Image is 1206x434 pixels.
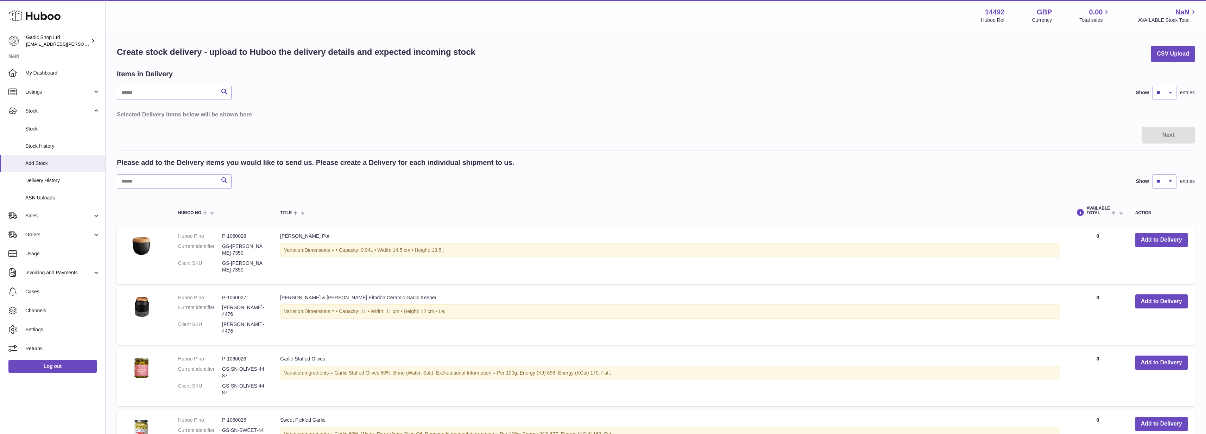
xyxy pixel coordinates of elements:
h2: Please add to the Delivery items you would like to send us. Please create a Delivery for each ind... [117,158,514,167]
dd: GS-[PERSON_NAME]-7350 [222,243,266,256]
td: 0 [1067,287,1128,345]
div: Action [1135,211,1188,215]
span: Usage [25,250,100,257]
span: Stock [25,126,100,132]
span: Ingredients = Garlic Stuffed Olives 60%, Brine (Water, Salt), Ex; [304,370,443,376]
div: Variation: [280,304,1060,319]
dt: Huboo P no [178,417,222,423]
dd: [PERSON_NAME]-4476 [222,304,266,318]
dt: Current identifier [178,366,222,379]
div: Currency [1032,17,1052,24]
img: Cole & Mason Elmdon Ceramic Garlic Keeper [124,294,159,319]
label: Show [1136,89,1149,96]
dd: P-1060026 [222,356,266,362]
dt: Huboo P no [178,294,222,301]
button: Add to Delivery [1135,417,1188,431]
label: Show [1136,178,1149,185]
dd: GS-[PERSON_NAME]-7350 [222,260,266,273]
span: Nutritional Information = Per 100g: Energy (KJ) 696, Energy (KCal) 170, Fat:; [443,370,611,376]
a: 0.00 Total sales [1079,7,1111,24]
a: NaN AVAILABLE Stock Total [1138,7,1198,24]
span: Total sales [1079,17,1111,24]
span: Dimensions = • Capacity: 1L • Width: 11 cm • Height: 12 cm • Le; [304,308,446,314]
div: Variation: [280,366,1060,380]
span: Orders [25,231,93,238]
img: Emile Henry Garlic Pot [124,233,159,258]
button: Add to Delivery [1135,356,1188,370]
span: My Dashboard [25,70,100,76]
span: NaN [1175,7,1189,17]
a: Log out [8,360,97,372]
dd: GS-SN-OLIVES-4487 [222,366,266,379]
span: Cases [25,288,100,295]
span: entries [1180,89,1195,96]
td: Garlic-Stuffed Olives [273,349,1067,406]
dd: P-1060025 [222,417,266,423]
span: Listings [25,89,93,95]
span: AVAILABLE Stock Total [1138,17,1198,24]
button: CSV Upload [1151,46,1195,62]
span: Stock History [25,143,100,149]
h3: Selected Delivery items below will be shown here [117,110,1195,118]
dd: P-1060027 [222,294,266,301]
span: Title [280,211,292,215]
td: 0 [1067,349,1128,406]
dt: Client SKU [178,321,222,334]
strong: GBP [1037,7,1052,17]
dt: Client SKU [178,383,222,396]
span: ASN Uploads [25,194,100,201]
h2: Items in Delivery [117,69,173,79]
span: Dimensions = • Capacity: 0.94L • Width: 14.5 cm • Height: 13.5 ; [304,247,444,253]
span: entries [1180,178,1195,185]
span: Channels [25,307,100,314]
img: Garlic-Stuffed Olives [124,356,159,381]
dd: GS-SN-OLIVES-4487 [222,383,266,396]
span: Returns [25,345,100,352]
span: Invoicing and Payments [25,269,93,276]
div: Huboo Ref [981,17,1005,24]
img: alec.veit@garlicshop.co.uk [8,36,19,46]
button: Add to Delivery [1135,294,1188,309]
dd: [PERSON_NAME]-4476 [222,321,266,334]
span: Stock [25,108,93,114]
dd: P-1060028 [222,233,266,240]
span: Add Stock [25,160,100,167]
div: Garlic Shop Ltd [26,34,89,47]
td: 0 [1067,226,1128,283]
span: Sales [25,212,93,219]
td: [PERSON_NAME] Pot [273,226,1067,283]
strong: 14492 [985,7,1005,17]
div: Variation: [280,243,1060,257]
dt: Huboo P no [178,233,222,240]
span: Delivery History [25,177,100,184]
span: AVAILABLE Total [1086,206,1110,215]
dt: Huboo P no [178,356,222,362]
span: Settings [25,326,100,333]
span: [EMAIL_ADDRESS][PERSON_NAME][DOMAIN_NAME] [26,41,141,47]
button: Add to Delivery [1135,233,1188,247]
span: Huboo no [178,211,201,215]
dt: Client SKU [178,260,222,273]
h1: Create stock delivery - upload to Huboo the delivery details and expected incoming stock [117,46,475,58]
td: [PERSON_NAME] & [PERSON_NAME] Elmdon Ceramic Garlic Keeper [273,287,1067,345]
dt: Current identifier [178,304,222,318]
span: 0.00 [1089,7,1103,17]
dt: Current identifier [178,243,222,256]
